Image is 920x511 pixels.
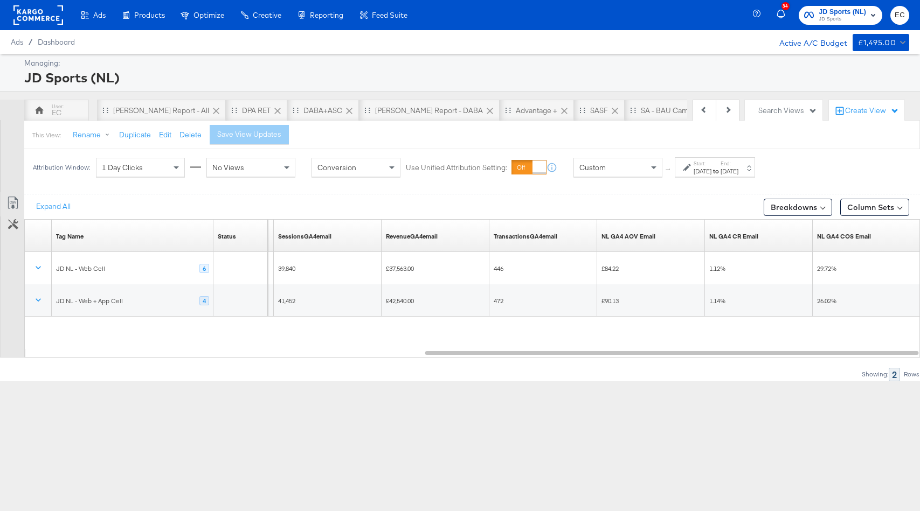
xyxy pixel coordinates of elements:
[819,15,867,24] span: JD Sports
[601,232,655,241] a: NL AOV GA4
[819,6,867,18] span: JD Sports (NL)
[386,232,438,241] div: RevenueGA4email
[579,107,585,113] div: Drag to reorder tab
[579,163,606,172] span: Custom
[29,197,78,216] button: Expand All
[24,68,907,87] div: JD Sports (NL)
[93,11,106,19] span: Ads
[52,108,61,118] div: EC
[102,163,143,172] span: 1 Day Clicks
[817,232,871,241] a: NL NET COS GA4
[694,160,711,167] label: Start:
[102,107,108,113] div: Drag to reorder tab
[601,264,619,272] span: £84.22
[56,232,84,241] a: Tag Name
[212,163,244,172] span: No Views
[768,34,847,50] div: Active A/C Budget
[861,370,889,378] div: Showing:
[193,11,224,19] span: Optimize
[494,264,503,272] span: 446
[709,232,758,241] div: NL GA4 CR Email
[372,11,407,19] span: Feed Suite
[56,264,105,273] div: JD NL - Web Cell
[630,107,636,113] div: Drag to reorder tab
[817,297,836,305] span: 26.02%
[218,232,236,241] a: Shows the current state of your Ad Campaign.
[32,131,61,139] div: This View:
[231,107,237,113] div: Drag to reorder tab
[386,297,414,305] span: £42,540.00
[663,167,674,171] span: ↑
[32,164,91,171] div: Attribution Window:
[764,199,832,216] button: Breakdowns
[889,368,900,381] div: 2
[253,11,281,19] span: Creative
[721,160,738,167] label: End:
[494,232,557,241] a: Transactions - The total number of transactions
[293,107,299,113] div: Drag to reorder tab
[494,297,503,305] span: 472
[278,232,331,241] a: Sessions - The total number of sessions
[641,106,710,116] div: SA - BAU Campaigns
[590,106,608,116] div: SASF
[799,6,883,25] button: JD Sports (NL)JD Sports
[711,167,721,175] strong: to
[840,199,909,216] button: Column Sets
[65,125,121,145] button: Rename
[781,2,790,10] div: 34
[817,264,836,272] span: 29.72%
[119,130,151,140] button: Duplicate
[199,296,209,306] div: 4
[179,130,202,140] button: Delete
[56,297,123,305] div: JD NL - Web + App Cell
[890,6,909,25] button: EC
[386,232,438,241] a: Transaction Revenue - The total sale revenue
[310,11,343,19] span: Reporting
[159,130,171,140] button: Edit
[709,297,725,305] span: 1.14%
[758,106,817,116] div: Search Views
[694,167,711,176] div: [DATE]
[113,106,209,116] div: [PERSON_NAME] Report - All
[895,9,905,22] span: EC
[199,264,209,274] div: 6
[494,232,557,241] div: TransactionsGA4email
[903,370,920,378] div: Rows
[11,38,23,46] span: Ads
[278,264,295,272] span: 39,840
[709,264,725,272] span: 1.12%
[303,106,342,116] div: DABA+ASC
[364,107,370,113] div: Drag to reorder tab
[601,297,619,305] span: £90.13
[505,107,511,113] div: Drag to reorder tab
[775,5,793,26] button: 34
[134,11,165,19] span: Products
[24,58,907,68] div: Managing:
[406,163,507,173] label: Use Unified Attribution Setting:
[278,232,331,241] div: SessionsGA4email
[709,232,758,241] a: NL GA4 CR
[601,232,655,241] div: NL GA4 AOV Email
[853,34,909,51] button: £1,495.00
[218,232,236,241] div: Status
[721,167,738,176] div: [DATE]
[38,38,75,46] a: Dashboard
[23,38,38,46] span: /
[858,36,896,50] div: £1,495.00
[516,106,557,116] div: Advantage +
[375,106,483,116] div: [PERSON_NAME] Report - DABA
[242,106,271,116] div: DPA RET
[317,163,356,172] span: Conversion
[817,232,871,241] div: NL GA4 COS Email
[278,297,295,305] span: 41,452
[845,106,899,116] div: Create View
[386,264,414,272] span: £37,563.00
